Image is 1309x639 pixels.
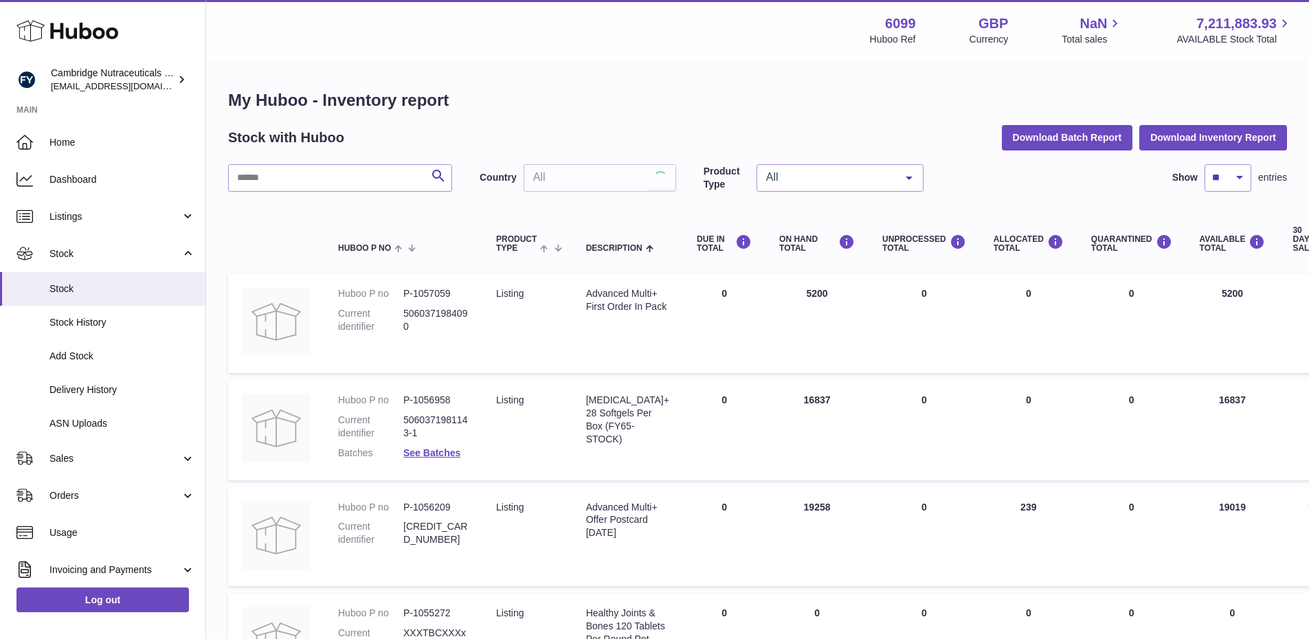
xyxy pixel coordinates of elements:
span: entries [1258,171,1287,184]
dt: Batches [338,447,403,460]
div: Advanced Multi+ First Order In Pack [586,287,669,313]
span: 7,211,883.93 [1196,14,1277,33]
label: Show [1172,171,1198,184]
dd: 5060371984090 [403,307,469,333]
dd: [CREDIT_CARD_NUMBER] [403,520,469,546]
span: listing [496,502,524,513]
td: 5200 [765,273,869,373]
span: Product Type [496,235,537,253]
div: DUE IN TOTAL [697,234,752,253]
div: AVAILABLE Total [1200,234,1266,253]
td: 0 [683,380,765,480]
dt: Current identifier [338,520,403,546]
span: Orders [49,489,181,502]
span: 0 [1129,288,1134,299]
span: [EMAIL_ADDRESS][DOMAIN_NAME] [51,80,202,91]
img: product image [242,394,311,462]
dd: P-1056209 [403,501,469,514]
span: Total sales [1062,33,1123,46]
dd: 5060371981143-1 [403,414,469,440]
span: Sales [49,452,181,465]
td: 16837 [765,380,869,480]
td: 0 [683,487,765,587]
h2: Stock with Huboo [228,128,344,147]
span: Dashboard [49,173,195,186]
span: Description [586,244,642,253]
td: 0 [869,273,980,373]
span: 0 [1129,394,1134,405]
dt: Huboo P no [338,607,403,620]
span: listing [496,607,524,618]
label: Country [480,171,517,184]
td: 0 [869,487,980,587]
span: Stock History [49,316,195,329]
span: Listings [49,210,181,223]
a: See Batches [403,447,460,458]
img: product image [242,501,311,570]
div: ON HAND Total [779,234,855,253]
span: Home [49,136,195,149]
td: 0 [980,273,1077,373]
span: Add Stock [49,350,195,363]
span: AVAILABLE Stock Total [1176,33,1293,46]
td: 0 [683,273,765,373]
span: All [763,170,895,184]
a: Log out [16,587,189,612]
span: listing [496,394,524,405]
td: 0 [869,380,980,480]
span: Stock [49,282,195,295]
dt: Huboo P no [338,287,403,300]
strong: GBP [978,14,1008,33]
dd: P-1057059 [403,287,469,300]
td: 5200 [1186,273,1279,373]
td: 16837 [1186,380,1279,480]
td: 19258 [765,487,869,587]
span: listing [496,288,524,299]
div: Huboo Ref [870,33,916,46]
div: UNPROCESSED Total [882,234,966,253]
dt: Huboo P no [338,394,403,407]
div: Currency [970,33,1009,46]
div: [MEDICAL_DATA]+ 28 Softgels Per Box (FY65-STOCK) [586,394,669,446]
span: Delivery History [49,383,195,396]
h1: My Huboo - Inventory report [228,89,1287,111]
label: Product Type [704,165,750,191]
div: Advanced Multi+ Offer Postcard [DATE] [586,501,669,540]
div: ALLOCATED Total [994,234,1064,253]
span: ASN Uploads [49,417,195,430]
span: Invoicing and Payments [49,563,181,576]
div: QUARANTINED Total [1091,234,1172,253]
strong: 6099 [885,14,916,33]
dt: Current identifier [338,307,403,333]
a: NaN Total sales [1062,14,1123,46]
span: 0 [1129,607,1134,618]
td: 239 [980,487,1077,587]
button: Download Batch Report [1002,125,1133,150]
dd: P-1056958 [403,394,469,407]
span: NaN [1079,14,1107,33]
td: 19019 [1186,487,1279,587]
a: 7,211,883.93 AVAILABLE Stock Total [1176,14,1293,46]
dt: Current identifier [338,414,403,440]
span: Stock [49,247,181,260]
button: Download Inventory Report [1139,125,1287,150]
img: product image [242,287,311,356]
span: Usage [49,526,195,539]
td: 0 [980,380,1077,480]
dd: P-1055272 [403,607,469,620]
span: Huboo P no [338,244,391,253]
img: huboo@camnutra.com [16,69,37,90]
span: 0 [1129,502,1134,513]
dt: Huboo P no [338,501,403,514]
div: Cambridge Nutraceuticals Ltd [51,67,175,93]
